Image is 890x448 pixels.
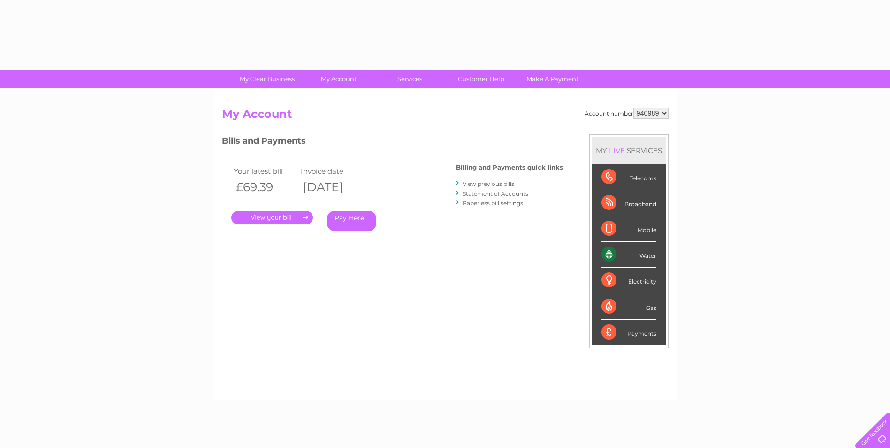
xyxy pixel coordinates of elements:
[592,137,666,164] div: MY SERVICES
[327,211,376,231] a: Pay Here
[514,70,591,88] a: Make A Payment
[228,70,306,88] a: My Clear Business
[585,108,669,119] div: Account number
[463,200,523,207] a: Paperless bill settings
[463,190,528,197] a: Statement of Accounts
[601,268,656,294] div: Electricity
[371,70,449,88] a: Services
[463,180,514,187] a: View previous bills
[231,178,299,197] th: £69.39
[222,108,669,125] h2: My Account
[607,146,627,155] div: LIVE
[601,190,656,216] div: Broadband
[456,164,563,171] h4: Billing and Payments quick links
[601,216,656,242] div: Mobile
[300,70,377,88] a: My Account
[231,165,299,178] td: Your latest bill
[601,320,656,345] div: Payments
[298,165,366,178] td: Invoice date
[298,178,366,197] th: [DATE]
[601,242,656,268] div: Water
[601,164,656,190] div: Telecoms
[442,70,520,88] a: Customer Help
[222,134,563,151] h3: Bills and Payments
[601,294,656,320] div: Gas
[231,211,313,224] a: .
